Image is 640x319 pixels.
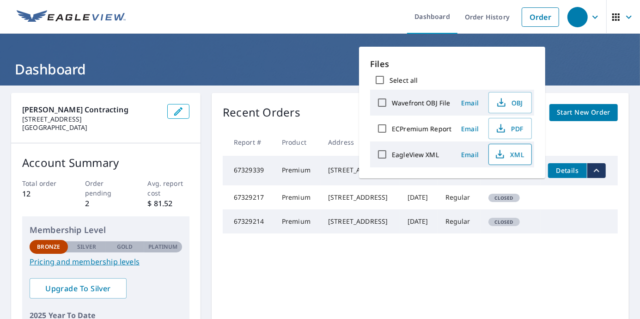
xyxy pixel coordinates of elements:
[494,149,524,160] span: XML
[223,156,274,185] td: 67329339
[392,124,451,133] label: ECPremium Report
[455,122,485,136] button: Email
[488,92,532,113] button: OBJ
[148,198,190,209] p: $ 81.52
[328,166,393,175] div: [STREET_ADDRESS]
[370,58,534,70] p: Files
[489,219,519,225] span: Closed
[494,97,524,108] span: OBJ
[392,98,450,107] label: Wavefront OBJ File
[22,188,64,199] p: 12
[587,163,606,178] button: filesDropdownBtn-67329339
[390,76,418,85] label: Select all
[22,115,160,123] p: [STREET_ADDRESS]
[328,217,393,226] div: [STREET_ADDRESS]
[438,209,481,233] td: Regular
[557,107,610,118] span: Start New Order
[459,124,481,133] span: Email
[328,193,393,202] div: [STREET_ADDRESS]
[22,178,64,188] p: Total order
[455,96,485,110] button: Email
[392,150,439,159] label: EagleView XML
[22,104,160,115] p: [PERSON_NAME] Contracting
[455,147,485,162] button: Email
[37,243,60,251] p: Bronze
[274,156,321,185] td: Premium
[274,129,321,156] th: Product
[85,198,127,209] p: 2
[274,185,321,209] td: Premium
[223,129,274,156] th: Report #
[77,243,97,251] p: Silver
[30,256,182,267] a: Pricing and membership levels
[400,209,438,233] td: [DATE]
[17,10,126,24] img: EV Logo
[548,163,587,178] button: detailsBtn-67329339
[459,98,481,107] span: Email
[438,185,481,209] td: Regular
[22,123,160,132] p: [GEOGRAPHIC_DATA]
[274,209,321,233] td: Premium
[148,243,177,251] p: Platinum
[30,224,182,236] p: Membership Level
[522,7,559,27] a: Order
[11,60,629,79] h1: Dashboard
[494,123,524,134] span: PDF
[223,209,274,233] td: 67329214
[85,178,127,198] p: Order pending
[459,150,481,159] span: Email
[549,104,618,121] a: Start New Order
[148,178,190,198] p: Avg. report cost
[223,185,274,209] td: 67329217
[554,166,581,175] span: Details
[37,283,119,294] span: Upgrade To Silver
[489,195,519,201] span: Closed
[400,185,438,209] td: [DATE]
[488,118,532,139] button: PDF
[488,144,532,165] button: XML
[22,154,189,171] p: Account Summary
[30,278,127,299] a: Upgrade To Silver
[321,129,400,156] th: Address
[117,243,133,251] p: Gold
[223,104,300,121] p: Recent Orders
